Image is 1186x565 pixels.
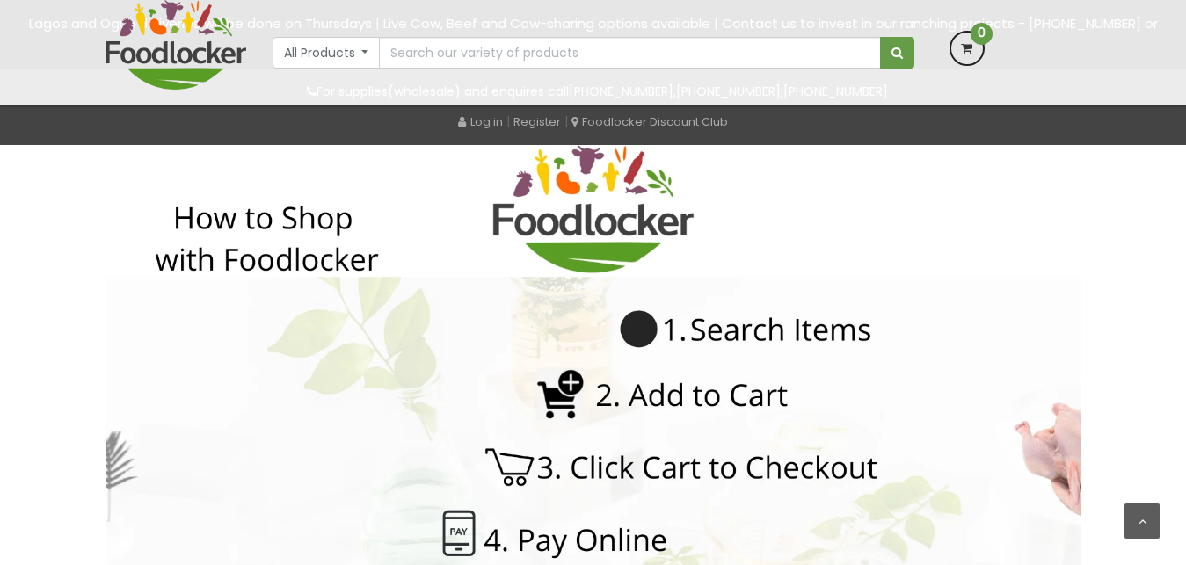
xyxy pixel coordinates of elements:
[1077,455,1186,539] iframe: chat widget
[571,113,728,130] a: Foodlocker Discount Club
[513,113,561,130] a: Register
[458,113,503,130] a: Log in
[564,112,568,130] span: |
[273,37,381,69] button: All Products
[506,112,510,130] span: |
[971,23,993,45] span: 0
[379,37,880,69] input: Search our variety of products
